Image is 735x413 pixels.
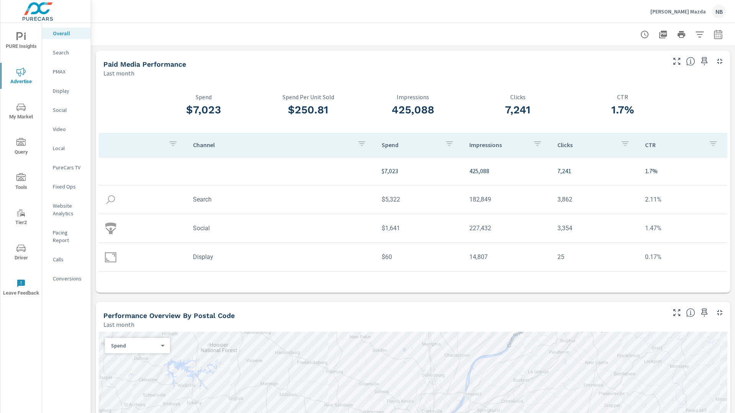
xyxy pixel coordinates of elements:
[105,223,116,234] img: icon-social.svg
[42,85,91,97] div: Display
[53,125,85,133] p: Video
[3,208,39,227] span: Tier2
[3,244,39,262] span: Driver
[671,306,683,319] button: Make Fullscreen
[645,166,721,175] p: 1.7%
[105,251,116,263] img: icon-display.svg
[53,164,85,171] p: PureCars TV
[714,306,726,319] button: Minimize Widget
[53,29,85,37] p: Overall
[465,93,570,100] p: Clicks
[53,256,85,263] p: Calls
[42,123,91,135] div: Video
[3,173,39,192] span: Tools
[0,23,42,305] div: nav menu
[557,141,615,149] p: Clicks
[53,183,85,190] p: Fixed Ops
[469,141,527,149] p: Impressions
[53,202,85,217] p: Website Analytics
[103,69,134,78] p: Last month
[42,273,91,284] div: Conversions
[382,166,457,175] p: $7,023
[639,190,727,209] td: 2.11%
[655,27,671,42] button: "Export Report to PDF"
[187,218,376,238] td: Social
[674,27,689,42] button: Print Report
[42,66,91,77] div: PMAX
[53,87,85,95] p: Display
[3,67,39,86] span: Advertise
[187,190,376,209] td: Search
[256,93,361,100] p: Spend Per Unit Sold
[187,247,376,267] td: Display
[103,311,235,320] h5: Performance Overview By Postal Code
[193,141,351,149] p: Channel
[42,181,91,192] div: Fixed Ops
[712,5,726,18] div: NB
[42,200,91,219] div: Website Analytics
[103,60,186,68] h5: Paid Media Performance
[53,275,85,282] p: Conversions
[698,55,710,67] span: Save this to your personalized report
[698,306,710,319] span: Save this to your personalized report
[3,138,39,157] span: Query
[639,247,727,267] td: 0.17%
[53,49,85,56] p: Search
[151,103,256,116] h3: $7,023
[256,103,361,116] h3: $250.81
[105,194,116,205] img: icon-search.svg
[3,32,39,51] span: PURE Insights
[53,106,85,114] p: Social
[710,27,726,42] button: Select Date Range
[686,57,695,66] span: Understand performance metrics over the selected time range.
[42,104,91,116] div: Social
[463,247,551,267] td: 14,807
[42,254,91,265] div: Calls
[53,144,85,152] p: Local
[671,55,683,67] button: Make Fullscreen
[465,103,570,116] h3: 7,241
[382,141,439,149] p: Spend
[714,55,726,67] button: Minimize Widget
[361,103,465,116] h3: 425,088
[53,229,85,244] p: Pacing Report
[42,143,91,154] div: Local
[463,218,551,238] td: 227,432
[469,166,545,175] p: 425,088
[42,227,91,246] div: Pacing Report
[103,320,134,329] p: Last month
[463,190,551,209] td: 182,849
[557,166,633,175] p: 7,241
[42,28,91,39] div: Overall
[376,190,464,209] td: $5,322
[111,342,158,349] p: Spend
[3,279,39,298] span: Leave Feedback
[692,27,707,42] button: Apply Filters
[3,103,39,121] span: My Market
[570,93,675,100] p: CTR
[361,93,465,100] p: Impressions
[105,342,164,349] div: Spend
[42,47,91,58] div: Search
[645,141,702,149] p: CTR
[551,218,639,238] td: 3,354
[551,247,639,267] td: 25
[551,190,639,209] td: 3,862
[53,68,85,75] p: PMAX
[570,103,675,116] h3: 1.7%
[151,93,256,100] p: Spend
[42,162,91,173] div: PureCars TV
[686,308,695,317] span: Understand performance data by postal code. Individual postal codes can be selected and expanded ...
[650,8,706,15] p: [PERSON_NAME] Mazda
[376,247,464,267] td: $60
[639,218,727,238] td: 1.47%
[376,218,464,238] td: $1,641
